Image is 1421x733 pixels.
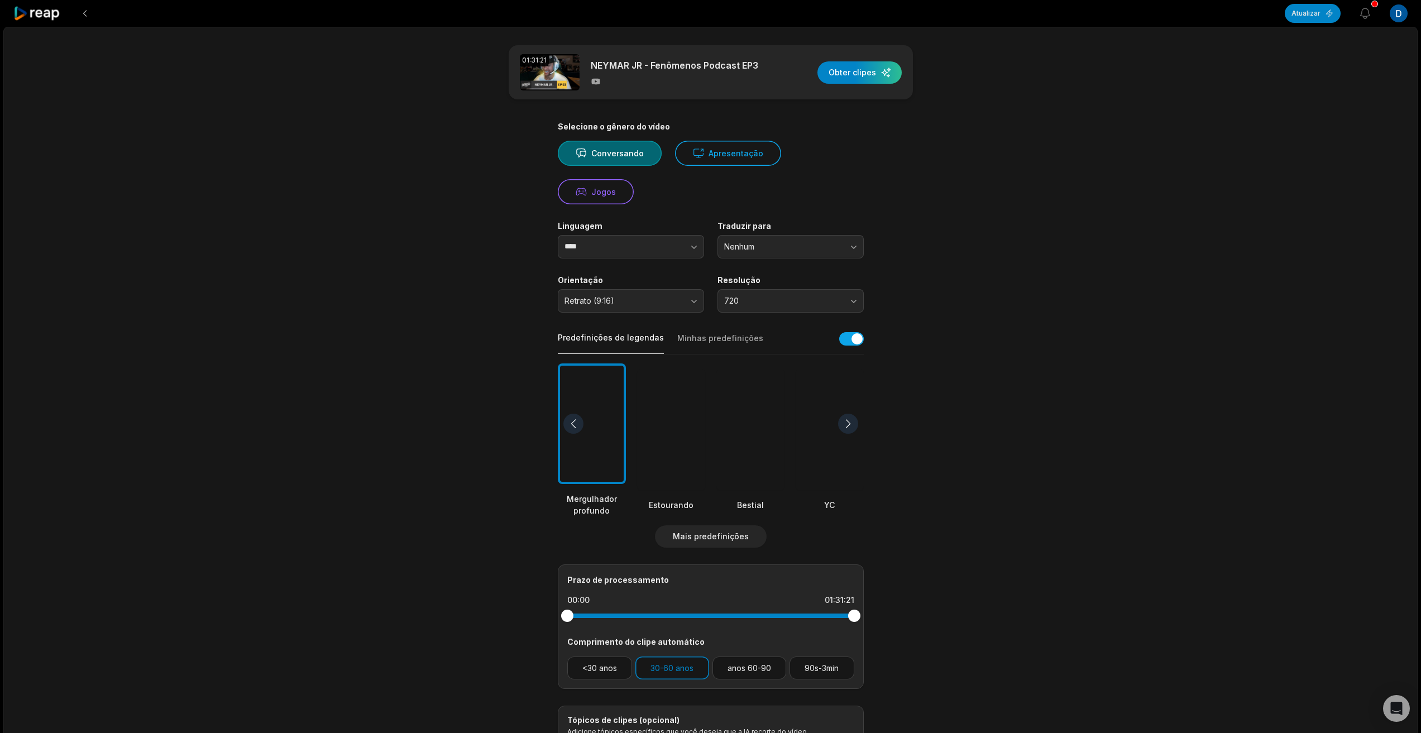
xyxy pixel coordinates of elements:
font: Retrato (9:16) [564,296,614,305]
font: Conversando [591,148,644,158]
font: Prazo de processamento [567,575,669,585]
font: 30-60 anos [650,663,693,673]
font: 90s-3min [805,663,839,673]
font: Selecione o gênero do vídeo [558,122,670,131]
font: Comprimento do clipe automático [567,637,705,646]
font: Minhas predefinições [677,333,763,343]
button: 90s-3min [790,657,854,679]
font: 01:31:21 [522,56,547,64]
button: anos 60-90 [712,657,787,679]
font: Predefinições de legendas [558,333,664,342]
font: Mergulhador profundo [567,494,617,515]
font: Mais predefinições [673,531,749,541]
button: Jogos [558,179,634,204]
button: Apresentação [675,141,781,166]
button: Retrato (9:16) [558,289,704,313]
font: Jogos [591,187,616,197]
font: anos 60-90 [728,663,771,673]
font: 720 [724,296,739,305]
font: Tópicos de clipes (opcional) [567,715,680,725]
font: Bestial [737,500,764,510]
font: Apresentação [709,148,763,158]
font: Traduzir para [717,221,771,231]
button: Atualizar [1285,4,1341,23]
font: 01:31:21 [825,595,854,605]
button: Conversando [558,141,662,166]
font: Estourando [649,500,693,510]
font: Resolução [717,275,760,285]
button: 720 [717,289,864,313]
font: 00:00 [567,595,590,605]
div: Abra o Intercom Messenger [1383,695,1410,722]
font: Nenhum [724,242,754,251]
font: <30 anos [582,663,617,673]
button: <30 anos [567,657,633,679]
font: Linguagem [558,221,602,231]
button: Obter clipes [817,61,902,84]
font: YC [824,500,835,510]
font: Atualizar [1291,9,1320,17]
font: Orientação [558,275,603,285]
button: Mais predefinições [655,525,767,548]
font: NEYMAR JR - Fenômenos Podcast EP3 [591,60,758,71]
button: Nenhum [717,235,864,258]
button: 30-60 anos [635,657,709,679]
